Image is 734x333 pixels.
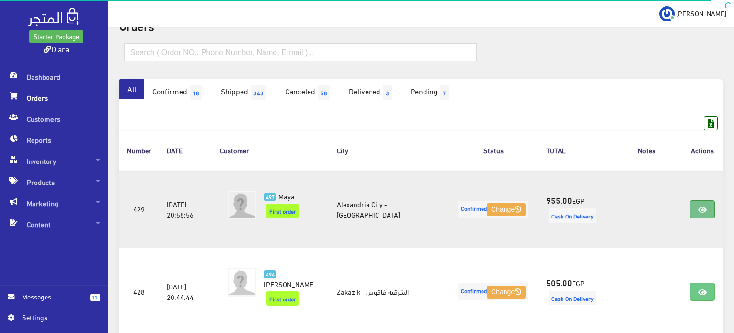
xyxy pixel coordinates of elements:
[610,130,682,170] th: Notes
[329,171,448,248] td: Alexandria City - [GEOGRAPHIC_DATA]
[22,312,92,322] span: Settings
[8,312,100,327] a: Settings
[659,6,726,21] a: ... [PERSON_NAME]
[549,291,596,305] span: Cash On Delivery
[546,194,572,206] strong: 955.00
[264,270,277,278] span: 496
[682,130,723,170] th: Actions
[8,214,100,235] span: Content
[119,171,159,248] td: 429
[228,191,256,219] img: avatar.png
[278,189,295,203] span: Maya
[90,294,100,301] span: 13
[383,85,392,100] span: 3
[119,19,723,32] h2: Orders
[159,130,212,170] th: DATE
[487,203,526,217] button: Change
[8,291,100,312] a: 13 Messages
[549,208,596,223] span: Cash On Delivery
[264,193,277,201] span: 497
[28,8,80,26] img: .
[119,130,159,170] th: Number
[8,129,100,150] span: Reports
[546,276,572,288] strong: 505.00
[8,87,100,108] span: Orders
[458,283,528,300] span: Confirmed
[22,291,82,302] span: Messages
[144,79,213,106] a: Confirmed18
[539,130,610,170] th: TOTAL
[212,130,330,170] th: Customer
[440,85,449,100] span: 7
[29,30,83,43] a: Starter Package
[341,79,402,106] a: Delivered3
[228,268,256,297] img: avatar.png
[8,108,100,129] span: Customers
[458,201,528,218] span: Confirmed
[539,171,610,248] td: EGP
[266,204,299,218] span: First order
[264,277,315,290] span: [PERSON_NAME]
[264,268,314,289] a: 496 [PERSON_NAME]
[277,79,341,106] a: Canceled58
[659,6,675,22] img: ...
[8,172,100,193] span: Products
[8,150,100,172] span: Inventory
[190,85,202,100] span: 18
[487,286,526,299] button: Change
[329,130,448,170] th: City
[251,85,266,100] span: 343
[8,193,100,214] span: Marketing
[124,43,477,61] input: Search ( Order NO., Phone Number, Name, E-mail )...
[266,291,299,306] span: First order
[402,79,459,106] a: Pending7
[264,191,314,201] a: 497 Maya
[448,130,539,170] th: Status
[8,66,100,87] span: Dashboard
[159,171,212,248] td: [DATE] 20:58:56
[44,42,69,56] a: Diara
[686,267,723,304] iframe: Drift Widget Chat Controller
[676,7,726,19] span: [PERSON_NAME]
[318,85,330,100] span: 58
[119,79,144,99] a: All
[213,79,277,106] a: Shipped343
